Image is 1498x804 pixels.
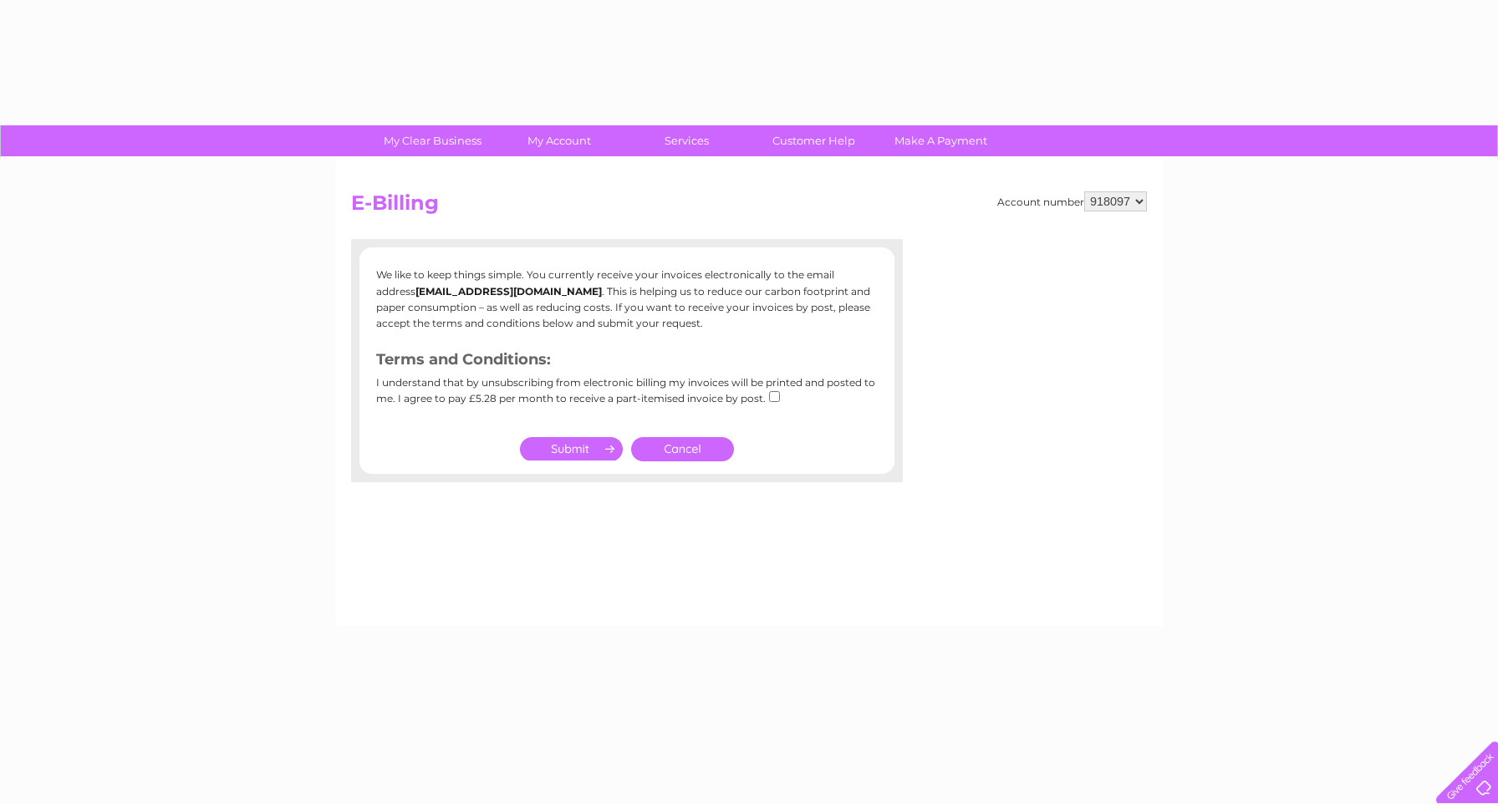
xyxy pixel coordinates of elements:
[376,267,878,331] p: We like to keep things simple. You currently receive your invoices electronically to the email ad...
[618,125,756,156] a: Services
[491,125,629,156] a: My Account
[376,377,878,416] div: I understand that by unsubscribing from electronic billing my invoices will be printed and posted...
[631,437,734,461] a: Cancel
[364,125,502,156] a: My Clear Business
[745,125,883,156] a: Customer Help
[997,191,1147,211] div: Account number
[415,285,602,298] b: [EMAIL_ADDRESS][DOMAIN_NAME]
[520,437,623,461] input: Submit
[376,348,878,377] h3: Terms and Conditions:
[872,125,1010,156] a: Make A Payment
[351,191,1147,223] h2: E-Billing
